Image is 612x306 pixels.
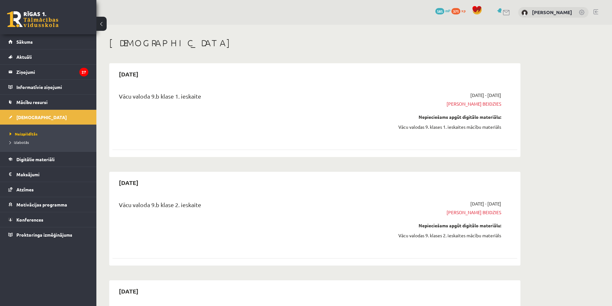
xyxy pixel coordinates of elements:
[380,114,501,120] div: Nepieciešams apgūt digitālo materiālu:
[10,140,29,145] span: Izlabotās
[8,95,88,109] a: Mācību resursi
[10,131,90,137] a: Neizpildītās
[380,124,501,130] div: Vācu valodas 9. klases 1. ieskaites mācību materiāls
[8,110,88,125] a: [DEMOGRAPHIC_DATA]
[8,152,88,167] a: Digitālie materiāli
[16,54,32,60] span: Aktuāli
[16,114,67,120] span: [DEMOGRAPHIC_DATA]
[8,80,88,94] a: Informatīvie ziņojumi
[521,10,528,16] img: Marks Daniels Legzdiņš
[380,101,501,107] span: [PERSON_NAME] beidzies
[461,8,466,13] span: xp
[112,175,145,190] h2: [DATE]
[380,232,501,239] div: Vācu valodas 9. klases 2. ieskaites mācību materiāls
[16,65,88,79] legend: Ziņojumi
[109,38,520,48] h1: [DEMOGRAPHIC_DATA]
[451,8,469,13] a: 371 xp
[16,80,88,94] legend: Informatīvie ziņojumi
[112,284,145,299] h2: [DATE]
[470,200,501,207] span: [DATE] - [DATE]
[112,66,145,82] h2: [DATE]
[16,39,33,45] span: Sākums
[8,65,88,79] a: Ziņojumi27
[532,9,572,15] a: [PERSON_NAME]
[8,182,88,197] a: Atzīmes
[8,212,88,227] a: Konferences
[8,49,88,64] a: Aktuāli
[8,197,88,212] a: Motivācijas programma
[8,167,88,182] a: Maksājumi
[435,8,450,13] a: 585 mP
[445,8,450,13] span: mP
[8,227,88,242] a: Proktoringa izmēģinājums
[119,92,370,104] div: Vācu valoda 9.b klase 1. ieskaite
[380,209,501,216] span: [PERSON_NAME] beidzies
[16,156,55,162] span: Digitālie materiāli
[16,217,43,223] span: Konferences
[16,187,34,192] span: Atzīmes
[7,11,58,27] a: Rīgas 1. Tālmācības vidusskola
[380,222,501,229] div: Nepieciešams apgūt digitālo materiālu:
[16,99,48,105] span: Mācību resursi
[79,68,88,76] i: 27
[16,202,67,207] span: Motivācijas programma
[8,34,88,49] a: Sākums
[435,8,444,14] span: 585
[16,167,88,182] legend: Maksājumi
[10,139,90,145] a: Izlabotās
[16,232,72,238] span: Proktoringa izmēģinājums
[119,200,370,212] div: Vācu valoda 9.b klase 2. ieskaite
[451,8,460,14] span: 371
[470,92,501,99] span: [DATE] - [DATE]
[10,131,38,136] span: Neizpildītās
